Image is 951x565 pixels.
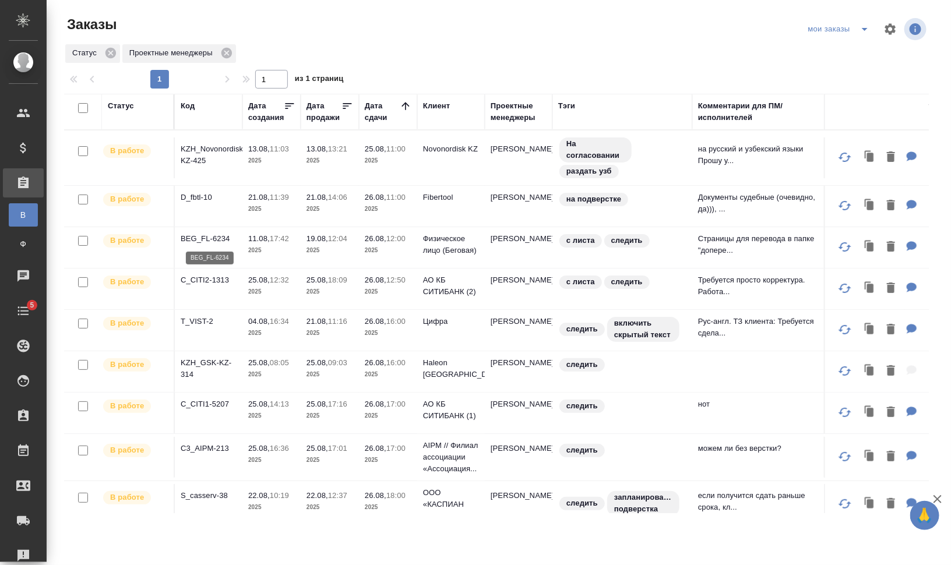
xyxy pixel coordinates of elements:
[307,245,353,256] p: 2025
[386,400,406,408] p: 17:00
[110,145,144,157] p: В работе
[72,47,101,59] p: Статус
[365,245,411,256] p: 2025
[365,444,386,453] p: 26.08,
[423,487,479,522] p: ООО «КАСПИАН СЕРВИСЕЗ»
[365,400,386,408] p: 26.08,
[328,400,347,408] p: 17:16
[805,20,876,38] div: split button
[558,100,575,112] div: Тэги
[365,491,386,500] p: 26.08,
[270,276,289,284] p: 12:32
[386,491,406,500] p: 18:00
[110,235,144,246] p: В работе
[831,143,859,171] button: Обновить
[15,238,32,250] span: Ф
[881,445,901,469] button: Удалить
[365,286,411,298] p: 2025
[270,317,289,326] p: 16:34
[901,492,923,516] button: Для ПМ: если получится сдать раньше срока, клиент будет благодарен
[558,398,686,414] div: следить
[307,410,353,422] p: 2025
[102,357,168,373] div: Выставляет ПМ после принятия заказа от КМа
[491,100,547,123] div: Проектные менеджеры
[901,277,923,301] button: Для ПМ: Требуется просто корректура. Работа над текстом в режиме ПРАВОК
[881,194,901,218] button: Удалить
[248,245,295,256] p: 2025
[831,357,859,385] button: Обновить
[881,146,901,169] button: Удалить
[248,234,270,243] p: 11.08,
[365,234,386,243] p: 26.08,
[102,192,168,207] div: Выставляет ПМ после принятия заказа от КМа
[307,276,328,284] p: 25.08,
[9,232,38,256] a: Ф
[307,491,328,500] p: 22.08,
[859,318,881,342] button: Клонировать
[566,359,598,370] p: следить
[23,299,41,311] span: 5
[904,18,929,40] span: Посмотреть информацию
[485,351,552,392] td: [PERSON_NAME]
[881,277,901,301] button: Удалить
[423,100,450,112] div: Клиент
[270,400,289,408] p: 14:13
[901,318,923,342] button: Для ПМ: Рус-англ. ТЗ клиента: Требуется сделать билингвальное соглашение. Пример записи по аналог...
[901,235,923,259] button: Для ПМ: Страницы для перевода в папке "доперевод апостиля"
[110,359,144,370] p: В работе
[901,401,923,425] button: Для ПМ: нот
[558,274,686,290] div: с листа, следить
[15,209,32,221] span: В
[108,100,134,112] div: Статус
[423,143,479,155] p: Novonordisk KZ
[181,143,237,167] p: KZH_Novonordisk-KZ-425
[831,316,859,344] button: Обновить
[831,398,859,426] button: Обновить
[129,47,217,59] p: Проектные менеджеры
[110,400,144,412] p: В работе
[881,359,901,383] button: Удалить
[248,100,284,123] div: Дата создания
[248,144,270,153] p: 13.08,
[566,138,625,161] p: На согласовании
[248,203,295,215] p: 2025
[423,233,479,256] p: Физическое лицо (Беговая)
[328,491,347,500] p: 12:37
[566,165,612,177] p: раздать узб
[307,203,353,215] p: 2025
[558,443,686,458] div: следить
[386,276,406,284] p: 12:50
[423,274,479,298] p: АО КБ СИТИБАНК (2)
[485,186,552,227] td: [PERSON_NAME]
[328,317,347,326] p: 11:16
[558,490,686,517] div: следить, запланирована подверстка
[65,44,120,63] div: Статус
[307,444,328,453] p: 25.08,
[859,359,881,383] button: Клонировать
[558,316,686,343] div: следить, включить скрытый текст
[328,144,347,153] p: 13:21
[566,323,598,335] p: следить
[881,492,901,516] button: Удалить
[365,203,411,215] p: 2025
[248,454,295,466] p: 2025
[328,234,347,243] p: 12:04
[386,193,406,202] p: 11:00
[611,235,643,246] p: следить
[248,276,270,284] p: 25.08,
[365,358,386,367] p: 26.08,
[307,286,353,298] p: 2025
[423,440,479,475] p: AIPM // Филиал ассоциации «Ассоциация...
[181,274,237,286] p: C_CITI2-1313
[181,100,195,112] div: Код
[698,274,826,298] p: Требуется просто корректура. Работа...
[831,490,859,518] button: Обновить
[365,155,411,167] p: 2025
[181,443,237,454] p: C3_AIPM-213
[102,143,168,159] div: Выставляет ПМ после принятия заказа от КМа
[901,445,923,469] button: Для ПМ: можем ли без верстки?
[328,276,347,284] p: 18:09
[566,444,598,456] p: следить
[248,327,295,339] p: 2025
[485,227,552,268] td: [PERSON_NAME]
